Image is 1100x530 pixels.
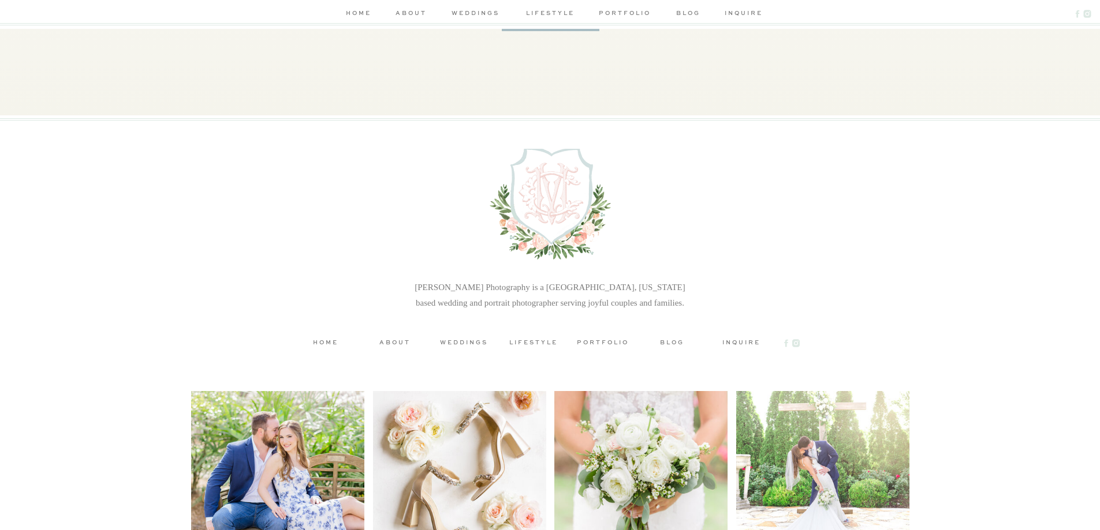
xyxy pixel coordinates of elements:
a: lifestyle [523,8,578,20]
a: blog [672,8,705,20]
a: weddings [448,8,503,20]
a: home [300,337,352,346]
a: about [394,8,428,20]
a: inquire [725,8,758,20]
a: home [344,8,374,20]
a: inquire [715,337,767,346]
p: [PERSON_NAME] Photography is a [GEOGRAPHIC_DATA], [US_STATE] based wedding and portrait photograp... [412,280,688,314]
a: about [369,337,421,346]
a: get in touch [508,17,593,28]
a: portfolio [577,337,629,346]
a: blog [646,337,698,346]
a: weddings [438,337,490,346]
a: lifestyle [508,337,560,346]
a: portfolio [598,8,652,20]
